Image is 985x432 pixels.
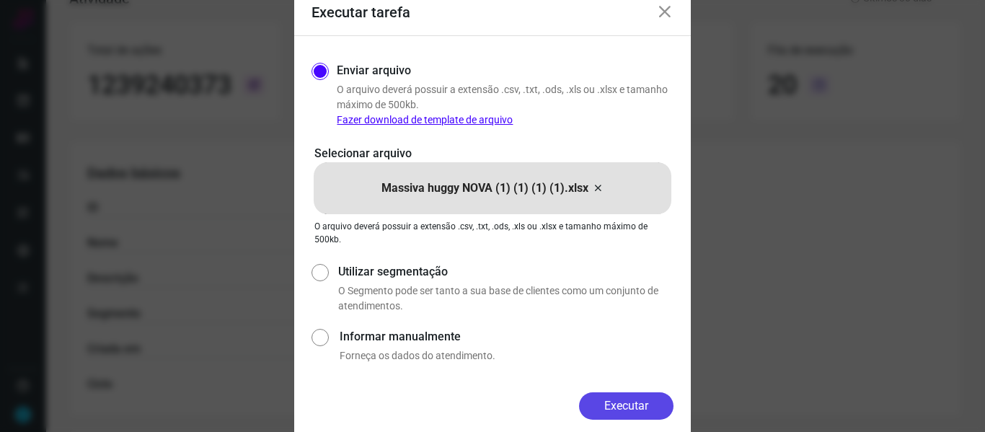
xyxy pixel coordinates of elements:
p: Forneça os dados do atendimento. [340,348,673,363]
p: O arquivo deverá possuir a extensão .csv, .txt, .ods, .xls ou .xlsx e tamanho máximo de 500kb. [337,82,673,128]
button: Executar [579,392,673,420]
label: Enviar arquivo [337,62,411,79]
p: Massiva huggy NOVA (1) (1) (1) (1).xlsx [381,180,588,197]
label: Informar manualmente [340,328,673,345]
h3: Executar tarefa [312,4,410,21]
p: O arquivo deverá possuir a extensão .csv, .txt, .ods, .xls ou .xlsx e tamanho máximo de 500kb. [314,220,671,246]
p: O Segmento pode ser tanto a sua base de clientes como um conjunto de atendimentos. [338,283,673,314]
a: Fazer download de template de arquivo [337,114,513,125]
label: Utilizar segmentação [338,263,673,281]
p: Selecionar arquivo [314,145,671,162]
